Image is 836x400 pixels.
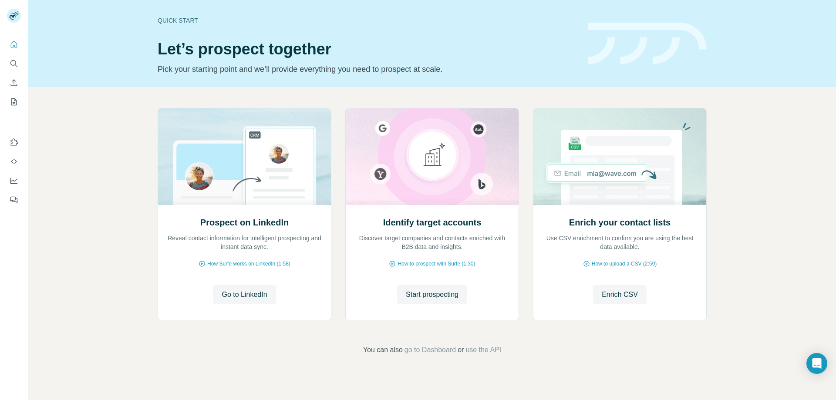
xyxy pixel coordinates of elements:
[7,192,21,208] button: Feedback
[222,289,267,300] span: Go to LinkedIn
[588,23,707,65] img: banner
[7,37,21,52] button: Quick start
[167,234,322,251] p: Reveal contact information for intelligent prospecting and instant data sync.
[397,285,467,304] button: Start prospecting
[406,289,458,300] span: Start prospecting
[200,216,289,229] h2: Prospect on LinkedIn
[533,108,707,205] img: Enrich your contact lists
[593,285,647,304] button: Enrich CSV
[569,216,671,229] h2: Enrich your contact lists
[158,108,331,205] img: Prospect on LinkedIn
[363,345,403,355] span: You can also
[405,345,456,355] button: go to Dashboard
[213,285,276,304] button: Go to LinkedIn
[383,216,482,229] h2: Identify target accounts
[806,353,827,374] div: Open Intercom Messenger
[7,173,21,188] button: Dashboard
[207,260,290,268] span: How Surfe works on LinkedIn (1:58)
[592,260,657,268] span: How to upload a CSV (2:59)
[158,16,577,25] div: Quick start
[7,94,21,110] button: My lists
[7,56,21,71] button: Search
[458,345,464,355] span: or
[158,40,577,58] h1: Let’s prospect together
[7,75,21,91] button: Enrich CSV
[158,63,577,75] p: Pick your starting point and we’ll provide everything you need to prospect at scale.
[7,134,21,150] button: Use Surfe on LinkedIn
[345,108,519,205] img: Identify target accounts
[602,289,638,300] span: Enrich CSV
[542,234,698,251] p: Use CSV enrichment to confirm you are using the best data available.
[465,345,501,355] button: use the API
[398,260,475,268] span: How to prospect with Surfe (1:30)
[7,154,21,169] button: Use Surfe API
[354,234,510,251] p: Discover target companies and contacts enriched with B2B data and insights.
